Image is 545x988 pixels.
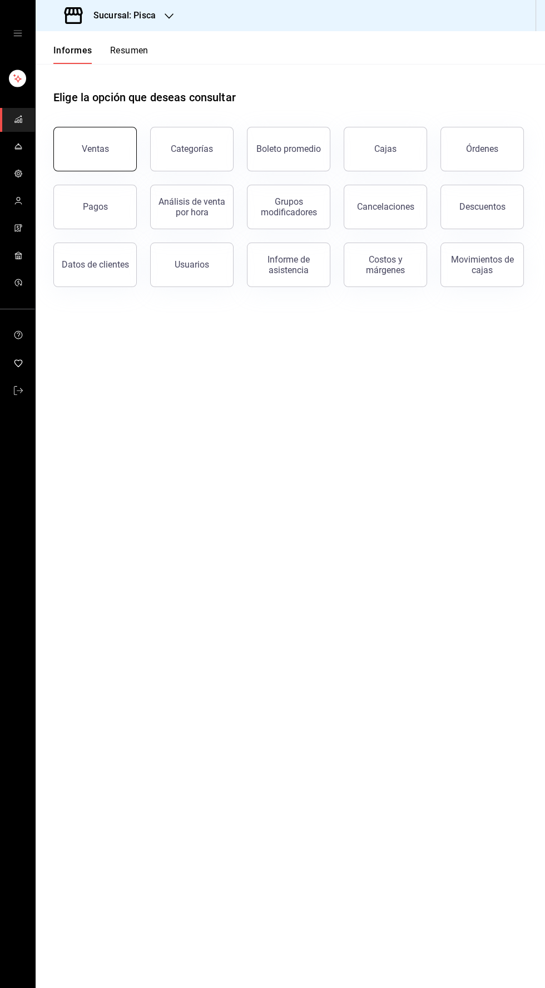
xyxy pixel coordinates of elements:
[83,201,108,212] font: Pagos
[53,185,137,229] button: Pagos
[267,254,310,275] font: Informe de asistencia
[62,259,129,270] font: Datos de clientes
[53,127,137,171] button: Ventas
[150,127,234,171] button: Categorías
[53,243,137,287] button: Datos de clientes
[247,185,330,229] button: Grupos modificadores
[247,127,330,171] button: Boleto promedio
[158,196,225,218] font: Análisis de venta por hora
[366,254,405,275] font: Costos y márgenes
[344,127,427,171] button: Cajas
[256,144,321,154] font: Boleto promedio
[175,259,209,270] font: Usuarios
[440,185,524,229] button: Descuentos
[53,45,148,64] div: pestañas de navegación
[53,45,92,56] font: Informes
[344,243,427,287] button: Costos y márgenes
[171,144,213,154] font: Categorías
[82,144,109,154] font: Ventas
[93,10,156,21] font: Sucursal: Pisca
[150,243,234,287] button: Usuarios
[440,243,524,287] button: Movimientos de cajas
[459,201,506,212] font: Descuentos
[440,127,524,171] button: Órdenes
[466,144,498,154] font: Órdenes
[451,254,514,275] font: Movimientos de cajas
[261,196,317,218] font: Grupos modificadores
[357,201,414,212] font: Cancelaciones
[150,185,234,229] button: Análisis de venta por hora
[53,91,236,104] font: Elige la opción que deseas consultar
[344,185,427,229] button: Cancelaciones
[13,29,22,38] button: cajón abierto
[374,144,397,154] font: Cajas
[247,243,330,287] button: Informe de asistencia
[110,45,148,56] font: Resumen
